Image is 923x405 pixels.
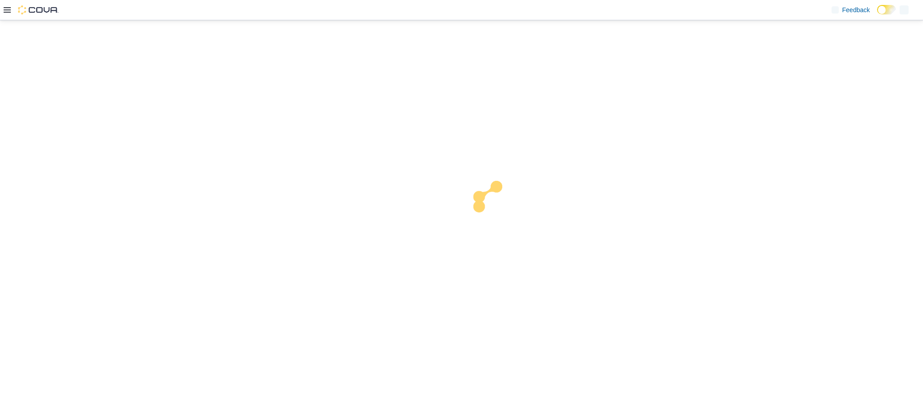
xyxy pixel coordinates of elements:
img: Cova [18,5,59,14]
img: cova-loader [462,174,529,242]
a: Feedback [828,1,873,19]
input: Dark Mode [877,5,896,14]
span: Feedback [842,5,870,14]
span: Dark Mode [877,14,878,15]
